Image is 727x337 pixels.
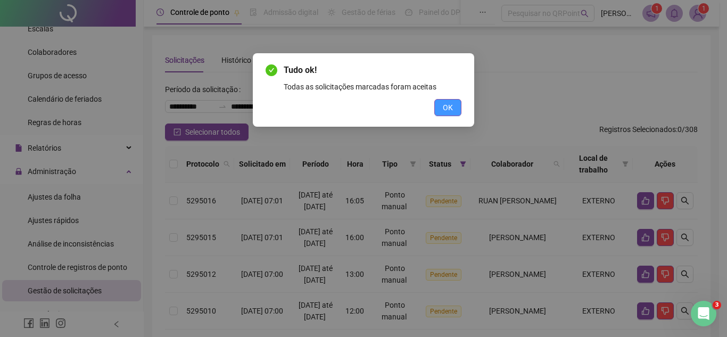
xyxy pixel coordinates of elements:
span: 3 [713,301,721,309]
span: check-circle [266,64,277,76]
iframe: Intercom live chat [691,301,716,326]
div: Todas as solicitações marcadas foram aceitas [284,81,461,93]
span: Tudo ok! [284,64,461,77]
span: OK [443,102,453,113]
button: OK [434,99,461,116]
